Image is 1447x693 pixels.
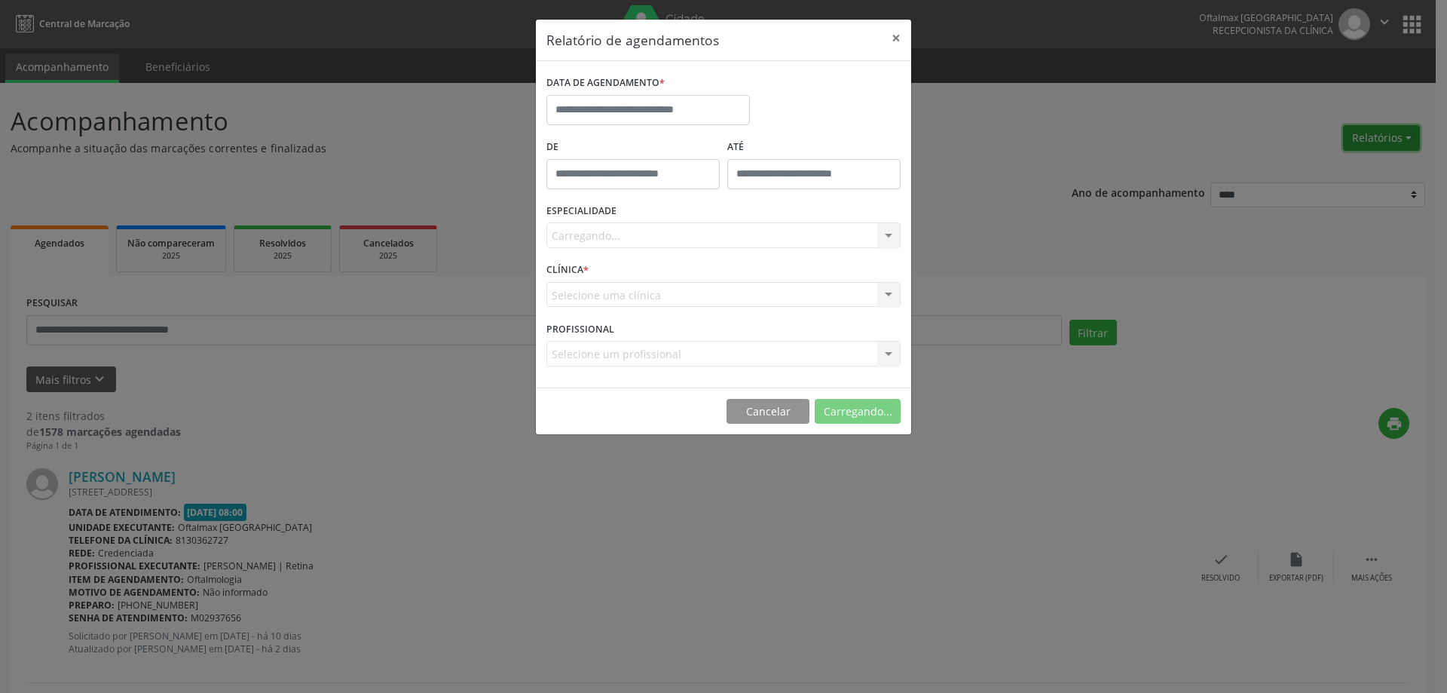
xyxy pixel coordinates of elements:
[727,399,809,425] button: Cancelar
[727,136,901,159] label: ATÉ
[881,20,911,57] button: Close
[546,72,665,95] label: DATA DE AGENDAMENTO
[815,399,901,425] button: Carregando...
[546,30,719,50] h5: Relatório de agendamentos
[546,136,720,159] label: De
[546,200,616,223] label: ESPECIALIDADE
[546,317,614,341] label: PROFISSIONAL
[546,259,589,282] label: CLÍNICA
